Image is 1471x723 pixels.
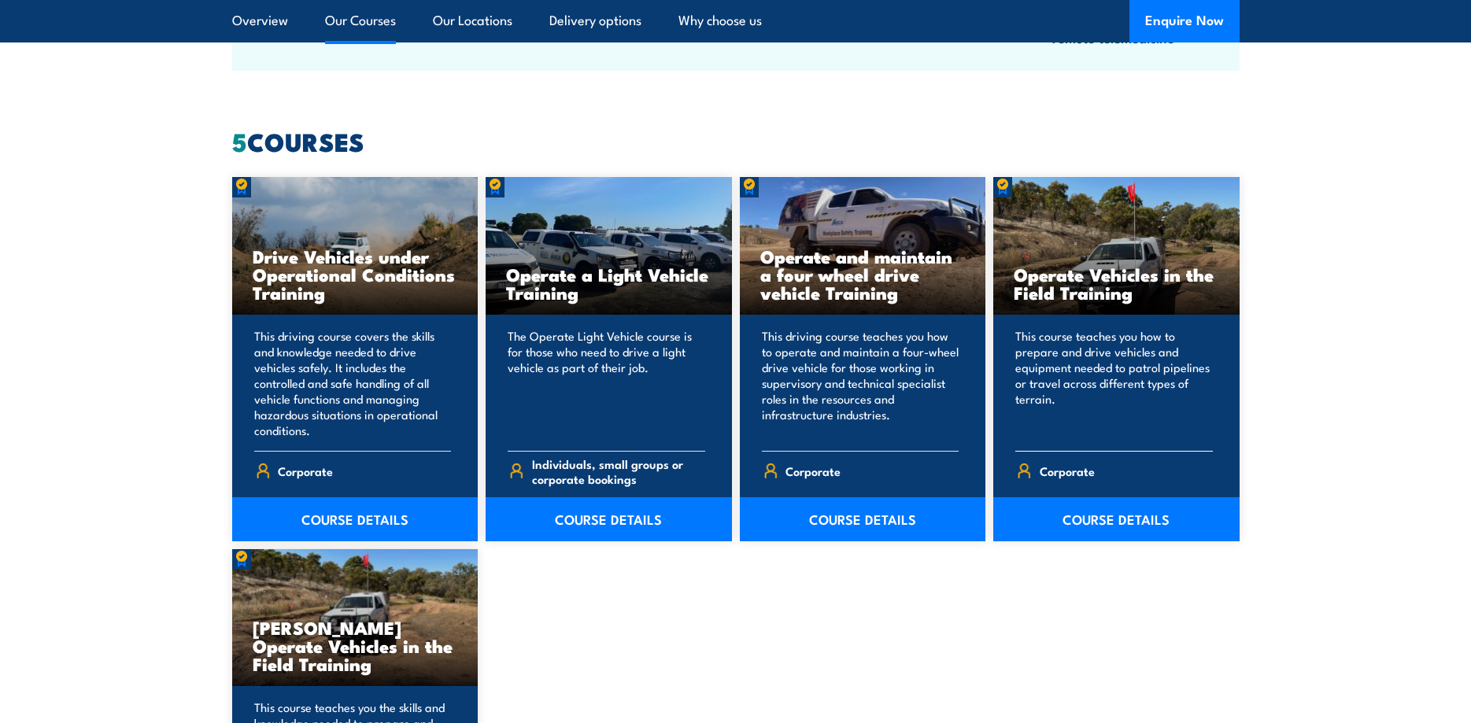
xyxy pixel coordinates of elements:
span: Individuals, small groups or corporate bookings [532,456,705,486]
h3: Operate Vehicles in the Field Training [1014,265,1219,301]
a: COURSE DETAILS [740,497,986,541]
span: Corporate [278,459,333,483]
h3: Operate and maintain a four wheel drive vehicle Training [760,247,966,301]
h2: COURSES [232,130,1240,152]
h3: Operate a Light Vehicle Training [506,265,711,301]
p: This course teaches you how to prepare and drive vehicles and equipment needed to patrol pipeline... [1015,328,1213,438]
h3: Drive Vehicles under Operational Conditions Training [253,247,458,301]
h3: [PERSON_NAME] Operate Vehicles in the Field Training [253,618,458,673]
a: COURSE DETAILS [486,497,732,541]
p: This driving course teaches you how to operate and maintain a four-wheel drive vehicle for those ... [762,328,959,438]
a: COURSE DETAILS [232,497,479,541]
span: Corporate [785,459,841,483]
strong: 5 [232,121,247,160]
p: The Operate Light Vehicle course is for those who need to drive a light vehicle as part of their ... [508,328,705,438]
a: COURSE DETAILS [993,497,1240,541]
span: Corporate [1040,459,1095,483]
p: This driving course covers the skills and knowledge needed to drive vehicles safely. It includes ... [254,328,452,438]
